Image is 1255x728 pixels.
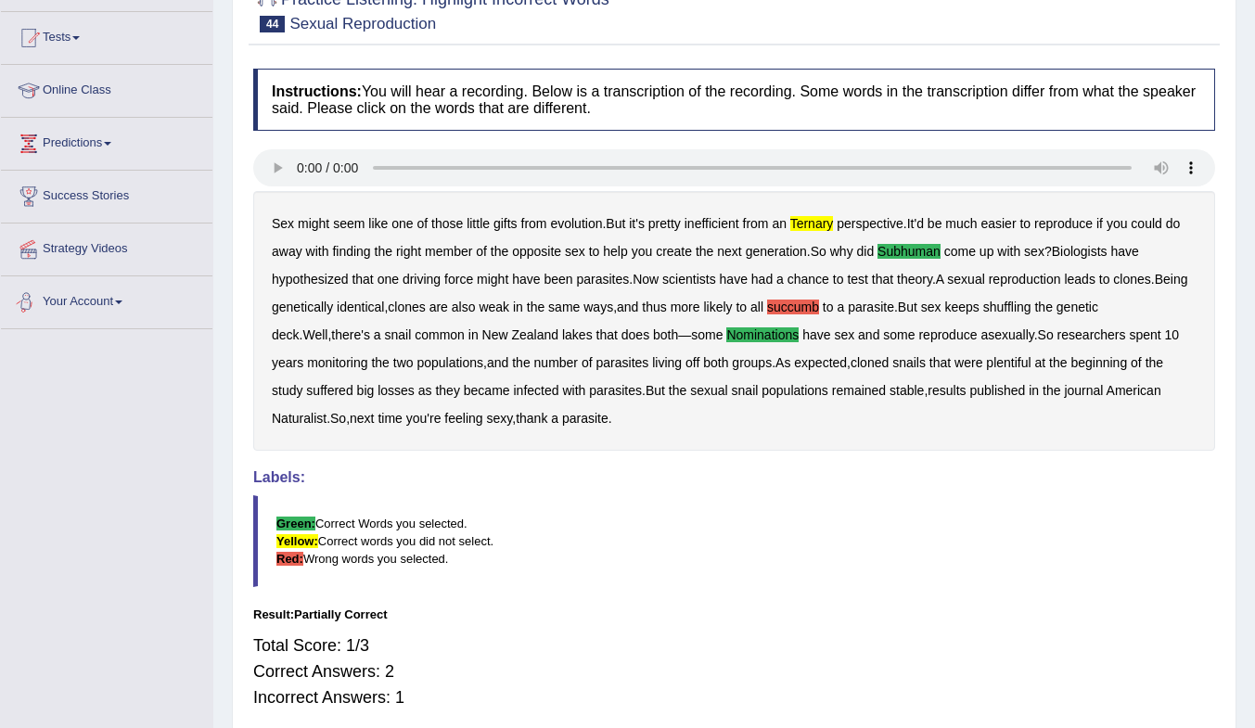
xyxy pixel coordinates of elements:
[512,244,561,259] b: opposite
[276,552,303,566] b: Red:
[253,469,1215,486] h4: Labels:
[696,244,713,259] b: the
[1129,327,1160,342] b: spent
[669,383,686,398] b: the
[788,272,829,287] b: chance
[393,355,414,370] b: two
[928,216,942,231] b: be
[491,244,508,259] b: the
[550,216,602,231] b: evolution
[565,244,585,259] b: sex
[772,216,787,231] b: an
[378,411,402,426] b: time
[629,216,645,231] b: it's
[444,272,473,287] b: force
[907,216,924,231] b: It'd
[391,216,413,231] b: one
[802,327,830,342] b: have
[272,83,362,99] b: Instructions:
[790,216,834,231] b: ternary
[652,355,682,370] b: living
[1034,300,1052,314] b: the
[717,244,741,259] b: next
[403,272,441,287] b: driving
[289,15,436,32] small: Sexual Reproduction
[513,300,523,314] b: in
[1,118,212,164] a: Predictions
[307,355,367,370] b: monitoring
[858,327,879,342] b: and
[330,411,346,426] b: So
[276,534,318,548] b: Yellow:
[1038,327,1054,342] b: So
[444,411,482,426] b: feeling
[1064,272,1095,287] b: leads
[671,300,700,314] b: more
[388,300,425,314] b: clones
[648,216,681,231] b: pretty
[582,355,593,370] b: of
[617,300,638,314] b: and
[562,383,585,398] b: with
[662,272,716,287] b: scientists
[253,606,1215,623] div: Result:
[425,244,472,259] b: member
[1052,244,1108,259] b: Biologists
[726,327,799,342] b: nominations
[476,244,487,259] b: of
[954,355,982,370] b: were
[371,355,389,370] b: the
[703,355,728,370] b: both
[1107,383,1161,398] b: American
[512,355,530,370] b: the
[1057,327,1126,342] b: researchers
[633,272,659,287] b: Now
[511,327,558,342] b: Zealand
[1,224,212,270] a: Strategy Videos
[431,216,463,231] b: those
[1035,355,1046,370] b: at
[416,216,428,231] b: of
[487,411,513,426] b: sexy
[589,244,600,259] b: to
[848,300,894,314] b: parasite
[253,623,1215,720] div: Total Score: 1/3 Correct Answers: 2 Incorrect Answers: 1
[743,216,769,231] b: from
[980,216,1016,231] b: easier
[1155,272,1188,287] b: Being
[276,517,315,530] b: Green:
[583,300,613,314] b: ways
[1146,355,1163,370] b: the
[551,411,558,426] b: a
[467,216,490,231] b: little
[947,272,984,287] b: sexual
[1,12,212,58] a: Tests
[306,244,329,259] b: with
[418,383,432,398] b: as
[375,244,392,259] b: the
[1034,216,1093,231] b: reproduce
[830,244,853,259] b: why
[642,300,666,314] b: thus
[690,383,727,398] b: sexual
[435,383,459,398] b: they
[877,244,941,259] b: subhuman
[776,272,784,287] b: a
[406,411,442,426] b: you're
[272,355,303,370] b: years
[720,272,748,287] b: have
[750,300,763,314] b: all
[703,300,732,314] b: likely
[1099,272,1110,287] b: to
[452,300,476,314] b: also
[794,355,847,370] b: expected
[898,300,917,314] b: But
[736,300,747,314] b: to
[685,216,739,231] b: inefficient
[1096,216,1103,231] b: if
[832,383,886,398] b: remained
[357,383,375,398] b: big
[548,300,580,314] b: same
[333,216,365,231] b: seem
[1070,355,1127,370] b: beginning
